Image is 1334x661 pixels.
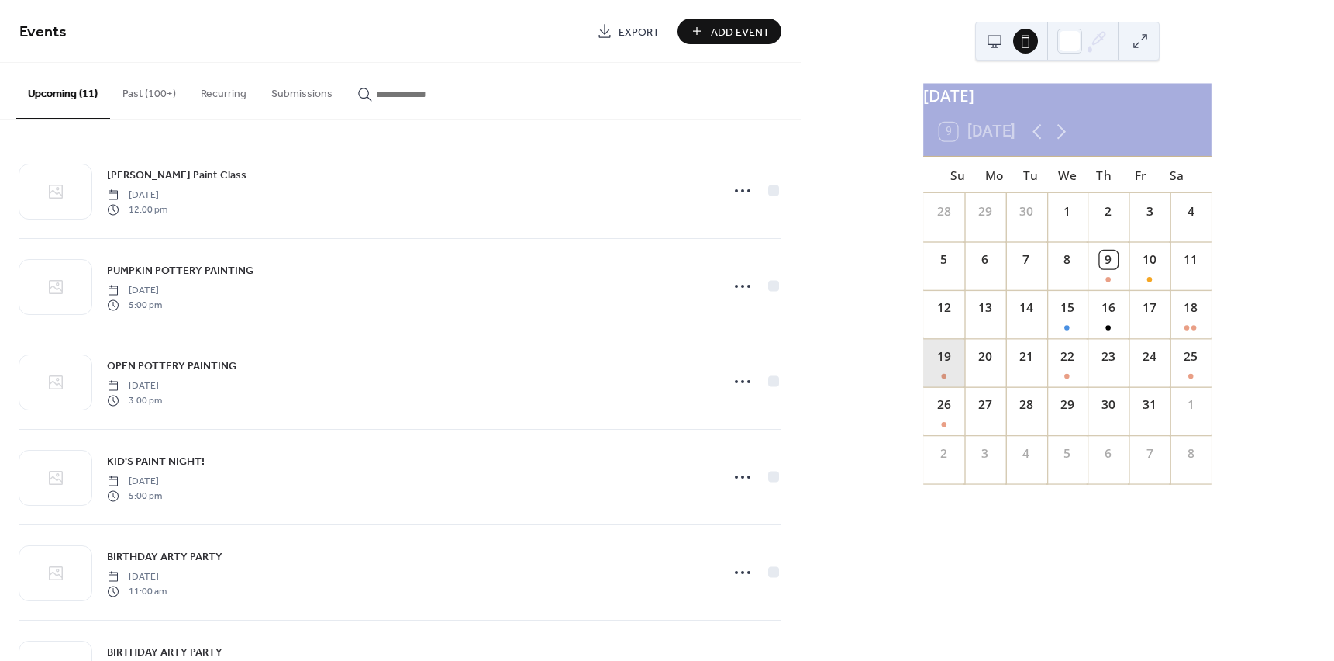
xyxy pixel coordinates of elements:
div: 7 [1017,251,1035,268]
div: Su [939,157,976,193]
a: OPEN POTTERY PAINTING [107,357,236,375]
div: 8 [1182,445,1200,462]
span: [PERSON_NAME] Paint Class [107,168,246,184]
div: 12 [935,299,953,317]
button: Past (100+) [110,63,188,118]
div: 13 [976,299,994,317]
div: 31 [1141,396,1159,414]
button: Upcoming (11) [16,63,110,119]
div: 28 [1017,396,1035,414]
span: 11:00 am [107,584,167,598]
div: 2 [1100,202,1118,220]
div: 29 [976,202,994,220]
div: 17 [1141,299,1159,317]
div: 22 [1059,348,1077,365]
div: 5 [1059,445,1077,462]
div: 11 [1182,251,1200,268]
span: [DATE] [107,570,167,584]
span: [DATE] [107,189,167,202]
a: BIRTHDAY ARTY PARTY [107,548,222,566]
div: 6 [976,251,994,268]
span: 12:00 pm [107,202,167,216]
div: 1 [1059,202,1077,220]
div: 15 [1059,299,1077,317]
div: 20 [976,348,994,365]
div: 30 [1017,202,1035,220]
span: Events [19,17,67,47]
button: Add Event [677,19,781,44]
div: 30 [1100,396,1118,414]
div: 4 [1182,202,1200,220]
div: 3 [1141,202,1159,220]
div: 18 [1182,299,1200,317]
span: OPEN POTTERY PAINTING [107,358,236,375]
span: BIRTHDAY ARTY PARTY [107,549,222,566]
div: 29 [1059,396,1077,414]
div: 16 [1100,299,1118,317]
div: Fr [1122,157,1159,193]
span: KID'S PAINT NIGHT! [107,454,205,470]
div: 5 [935,251,953,268]
div: [DATE] [923,83,1212,107]
div: Th [1086,157,1122,193]
div: 25 [1182,348,1200,365]
div: 24 [1141,348,1159,365]
div: 14 [1017,299,1035,317]
span: PUMPKIN POTTERY PAINTING [107,263,253,279]
div: 7 [1141,445,1159,462]
span: [DATE] [107,475,162,489]
button: Recurring [188,63,259,118]
div: 3 [976,445,994,462]
span: 5:00 pm [107,298,162,312]
a: PUMPKIN POTTERY PAINTING [107,261,253,279]
span: 5:00 pm [107,489,162,503]
span: 3:00 pm [107,393,162,407]
a: [PERSON_NAME] Paint Class [107,166,246,184]
span: [DATE] [107,379,162,393]
div: 21 [1017,348,1035,365]
button: Submissions [259,63,345,118]
span: Export [619,24,660,40]
div: 8 [1059,251,1077,268]
div: Tu [1013,157,1050,193]
div: 23 [1100,348,1118,365]
span: BIRTHDAY ARTY PARTY [107,645,222,661]
div: 28 [935,202,953,220]
div: 26 [935,396,953,414]
div: 2 [935,445,953,462]
div: We [1050,157,1086,193]
div: 27 [976,396,994,414]
span: Add Event [711,24,770,40]
div: 4 [1017,445,1035,462]
div: 10 [1141,251,1159,268]
div: 6 [1100,445,1118,462]
div: 1 [1182,396,1200,414]
div: Mo [976,157,1012,193]
div: Sa [1159,157,1195,193]
a: KID'S PAINT NIGHT! [107,452,205,470]
div: 9 [1100,251,1118,268]
a: Export [585,19,671,44]
a: BIRTHDAY ARTY PARTY [107,643,222,661]
span: [DATE] [107,284,162,298]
